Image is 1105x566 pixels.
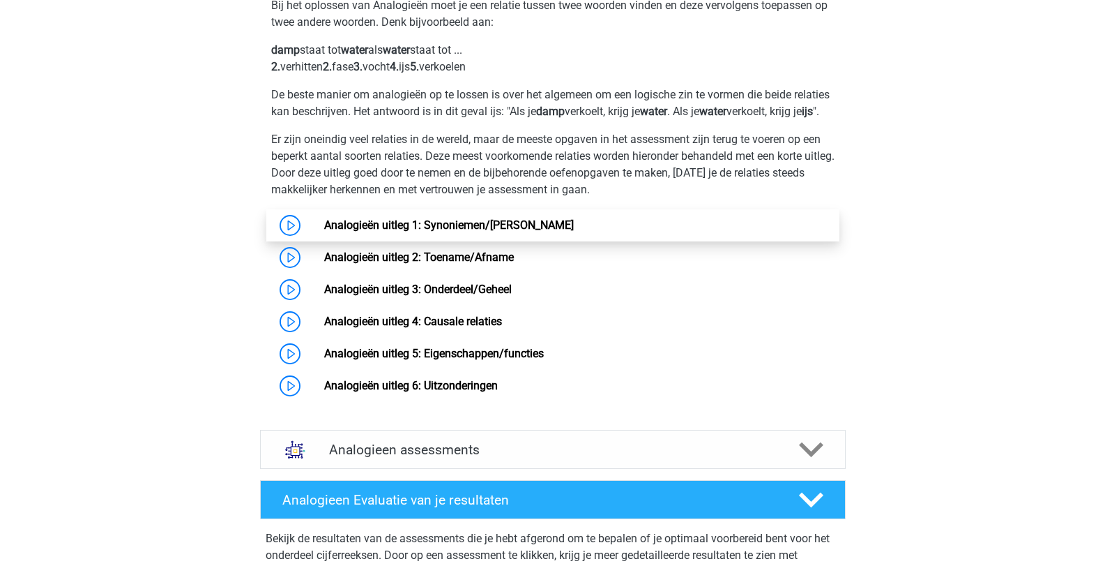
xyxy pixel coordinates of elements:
img: analogieen assessments [277,432,313,468]
b: water [341,43,368,57]
b: 4. [390,60,399,73]
b: damp [536,105,565,118]
b: water [699,105,726,118]
a: Analogieen Evaluatie van je resultaten [254,480,851,519]
p: Er zijn oneindig veel relaties in de wereld, maar de meeste opgaven in het assessment zijn terug ... [271,131,835,198]
h4: Analogieen assessments [329,442,777,458]
b: 5. [410,60,419,73]
b: damp [271,43,300,57]
p: De beste manier om analogieën op te lossen is over het algemeen om een logische zin te vormen die... [271,87,835,120]
b: 2. [271,60,280,73]
a: Analogieën uitleg 6: Uitzonderingen [324,379,498,392]
h4: Analogieen Evaluatie van je resultaten [282,492,777,508]
a: Analogieën uitleg 5: Eigenschappen/functies [324,347,544,360]
p: staat tot als staat tot ... verhitten fase vocht ijs verkoelen [271,42,835,75]
a: Analogieën uitleg 2: Toename/Afname [324,251,514,264]
b: 3. [353,60,363,73]
b: water [383,43,410,57]
a: Analogieën uitleg 3: Onderdeel/Geheel [324,283,512,296]
b: 2. [323,60,332,73]
a: Analogieën uitleg 4: Causale relaties [324,315,502,328]
b: ijs [802,105,813,118]
a: assessments Analogieen assessments [254,430,851,469]
b: water [640,105,667,118]
a: Analogieën uitleg 1: Synoniemen/[PERSON_NAME] [324,218,574,232]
